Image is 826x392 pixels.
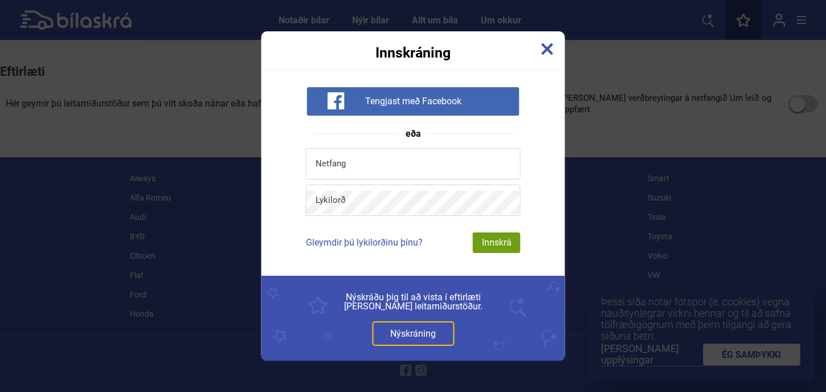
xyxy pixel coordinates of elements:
img: close-x.svg [541,43,554,55]
a: Gleymdir þú lykilorðinu þínu? [306,237,423,248]
div: Innskrá [473,232,521,253]
span: eða [400,129,427,138]
div: Innskráning [261,31,565,60]
span: Tengjast með Facebook [365,96,461,107]
a: Nýskráning [372,321,454,346]
a: Tengjast með Facebook [306,95,519,106]
span: Nýskráðu þig til að vista í eftirlæti [PERSON_NAME] leitarniðurstöður. [287,293,539,311]
img: facebook-white-icon.svg [327,92,344,109]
